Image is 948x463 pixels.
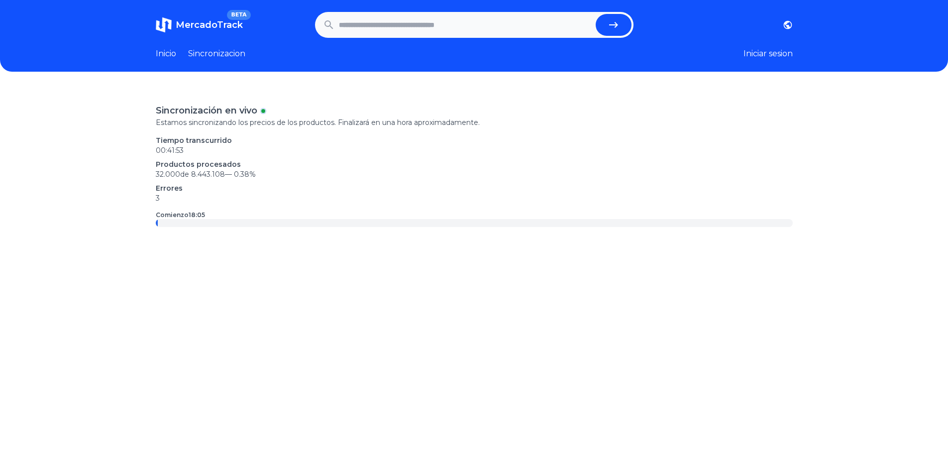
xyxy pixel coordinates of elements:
[156,193,793,203] p: 3
[234,170,256,179] span: 0.38 %
[189,211,205,219] time: 18:05
[156,183,793,193] p: Errores
[156,146,184,155] time: 00:41:53
[156,117,793,127] p: Estamos sincronizando los precios de los productos. Finalizará en una hora aproximadamente.
[156,159,793,169] p: Productos procesados
[156,135,793,145] p: Tiempo transcurrido
[156,17,243,33] a: MercadoTrackBETA
[176,19,243,30] span: MercadoTrack
[156,104,257,117] p: Sincronización en vivo
[156,211,205,219] p: Comienzo
[188,48,245,60] a: Sincronizacion
[743,48,793,60] button: Iniciar sesion
[156,169,793,179] p: 32.000 de 8.443.108 —
[156,17,172,33] img: MercadoTrack
[227,10,250,20] span: BETA
[156,48,176,60] a: Inicio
